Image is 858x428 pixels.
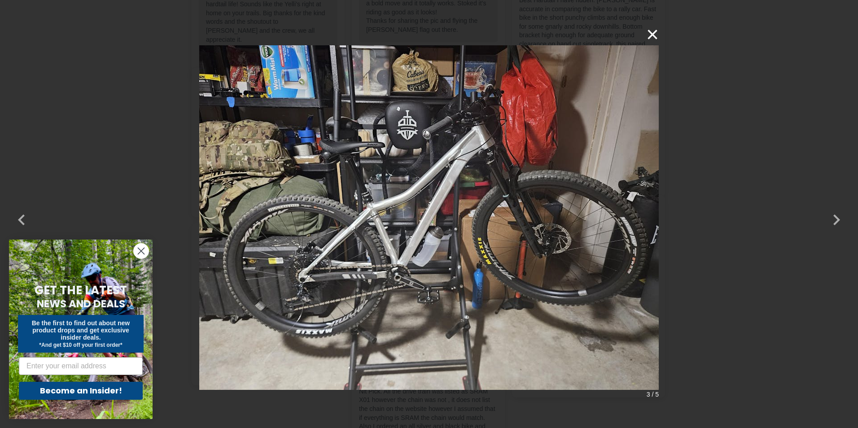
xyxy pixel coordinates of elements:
button: Next (Right arrow key) [826,203,847,225]
input: Enter your email address [19,357,143,375]
span: NEWS AND DEALS [37,297,125,311]
span: *And get $10 off your first order* [39,342,122,348]
button: Close dialog [133,243,149,259]
button: Become an Insider! [19,382,143,400]
button: × [637,24,659,45]
button: Previous (Left arrow key) [11,203,32,225]
span: Be the first to find out about new product drops and get exclusive insider deals. [32,319,130,341]
span: GET THE LATEST [35,282,127,298]
img: User picture [199,24,659,404]
span: 3 / 5 [647,388,659,401]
